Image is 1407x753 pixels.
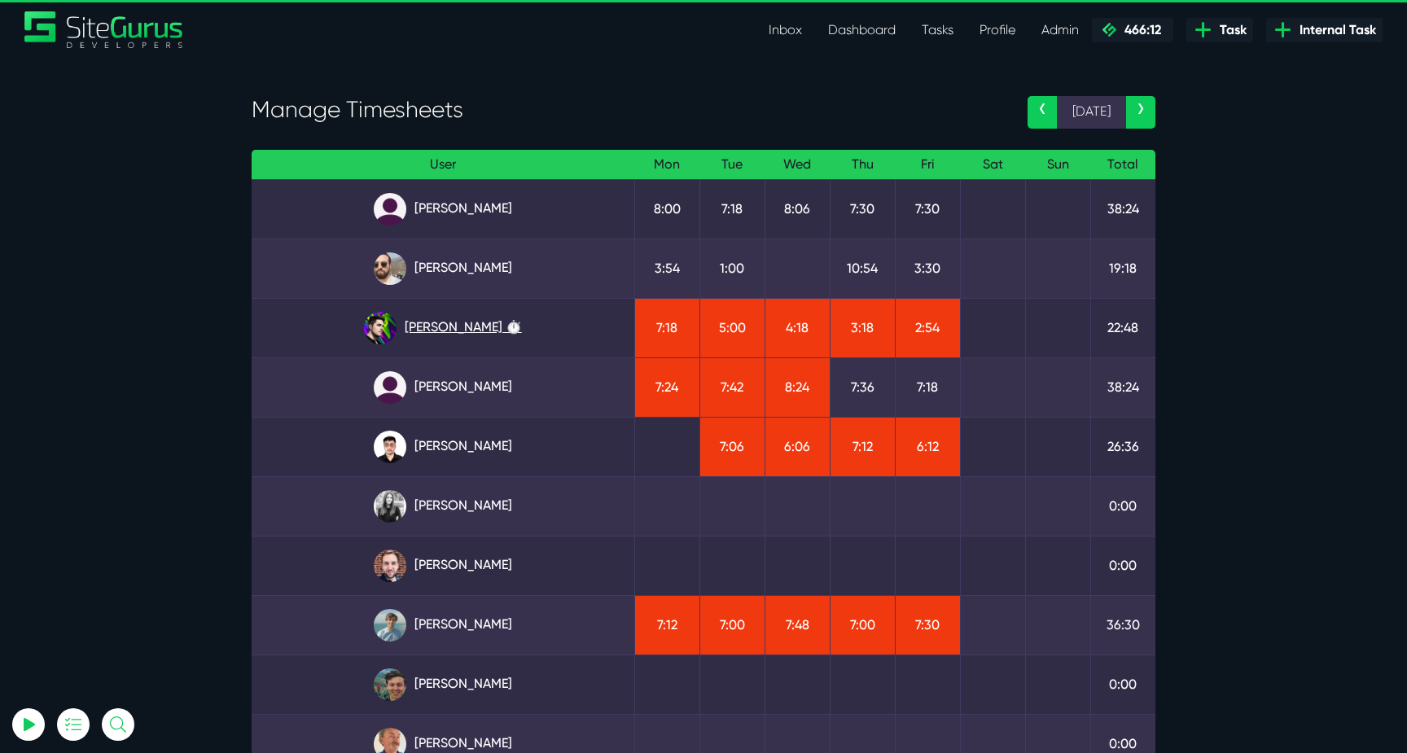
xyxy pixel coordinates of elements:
td: 38:24 [1090,357,1155,417]
span: Task [1213,20,1247,40]
td: 8:00 [634,179,699,239]
img: esb8jb8dmrsykbqurfoz.jpg [374,668,406,701]
th: User [252,150,634,180]
a: [PERSON_NAME] [265,252,621,285]
td: 2:54 [895,298,960,357]
td: 4:18 [765,298,830,357]
td: 7:00 [830,595,895,654]
a: › [1126,96,1155,129]
td: 7:24 [634,357,699,417]
a: SiteGurus [24,11,184,48]
td: 36:30 [1090,595,1155,654]
td: 7:30 [895,179,960,239]
a: Admin [1028,14,1092,46]
a: Tasks [909,14,966,46]
th: Sun [1025,150,1090,180]
th: Fri [895,150,960,180]
img: rxuxidhawjjb44sgel4e.png [364,312,397,344]
td: 6:12 [895,417,960,476]
h3: Manage Timesheets [252,96,1003,124]
img: xv1kmavyemxtguplm5ir.png [374,431,406,463]
a: [PERSON_NAME] [265,431,621,463]
td: 7:30 [830,179,895,239]
img: default_qrqg0b.png [374,371,406,404]
td: 22:48 [1090,298,1155,357]
img: ublsy46zpoyz6muduycb.jpg [374,252,406,285]
a: [PERSON_NAME] [265,490,621,523]
td: 3:54 [634,239,699,298]
a: [PERSON_NAME] [265,549,621,582]
a: Profile [966,14,1028,46]
td: 0:00 [1090,536,1155,595]
a: Dashboard [815,14,909,46]
img: default_qrqg0b.png [374,193,406,225]
span: Internal Task [1293,20,1376,40]
td: 7:18 [699,179,765,239]
img: tkl4csrki1nqjgf0pb1z.png [374,609,406,641]
td: 1:00 [699,239,765,298]
td: 7:18 [634,298,699,357]
td: 7:30 [895,595,960,654]
td: 7:36 [830,357,895,417]
a: Task [1186,18,1253,42]
a: 466:12 [1092,18,1173,42]
th: Total [1090,150,1155,180]
span: [DATE] [1057,96,1126,129]
a: [PERSON_NAME] [265,609,621,641]
td: 3:30 [895,239,960,298]
td: 5:00 [699,298,765,357]
td: 26:36 [1090,417,1155,476]
td: 8:24 [765,357,830,417]
a: Internal Task [1266,18,1383,42]
a: Inbox [756,14,815,46]
td: 7:48 [765,595,830,654]
th: Thu [830,150,895,180]
a: [PERSON_NAME] ⏱️ [265,312,621,344]
td: 7:18 [895,357,960,417]
input: Email [53,191,232,227]
td: 38:24 [1090,179,1155,239]
th: Wed [765,150,830,180]
td: 10:54 [830,239,895,298]
th: Sat [960,150,1025,180]
td: 19:18 [1090,239,1155,298]
td: 3:18 [830,298,895,357]
a: ‹ [1028,96,1057,129]
td: 7:00 [699,595,765,654]
img: rgqpcqpgtbr9fmz9rxmm.jpg [374,490,406,523]
img: tfogtqcjwjterk6idyiu.jpg [374,549,406,582]
td: 7:06 [699,417,765,476]
td: 6:06 [765,417,830,476]
td: 0:00 [1090,476,1155,536]
td: 7:42 [699,357,765,417]
th: Tue [699,150,765,180]
th: Mon [634,150,699,180]
td: 7:12 [830,417,895,476]
td: 0:00 [1090,654,1155,714]
a: [PERSON_NAME] [265,668,621,701]
a: [PERSON_NAME] [265,193,621,225]
img: Sitegurus Logo [24,11,184,48]
a: [PERSON_NAME] [265,371,621,404]
span: 466:12 [1118,22,1161,37]
button: Log In [53,287,232,322]
td: 7:12 [634,595,699,654]
td: 8:06 [765,179,830,239]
